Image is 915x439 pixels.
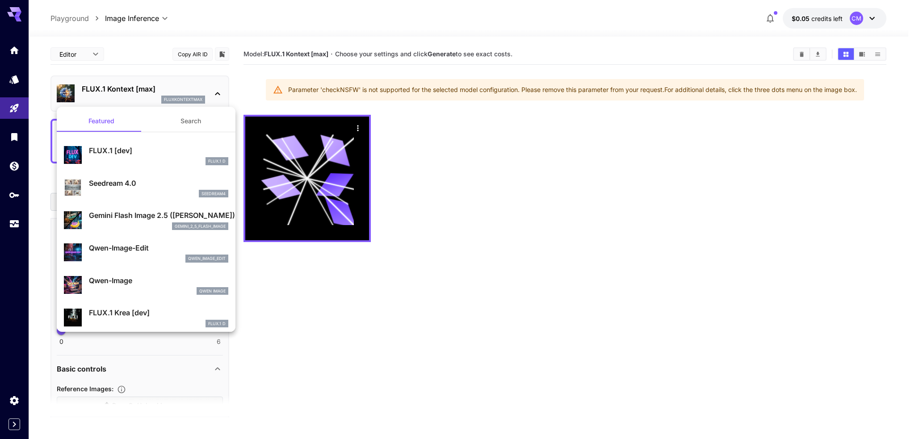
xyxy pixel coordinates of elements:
p: Qwen-Image [89,275,228,286]
div: FLUX.1 Krea [dev]FLUX.1 D [64,304,228,331]
p: gemini_2_5_flash_image [175,223,226,230]
button: Featured [57,110,146,132]
p: qwen_image_edit [188,255,226,262]
button: Search [146,110,235,132]
p: FLUX.1 [dev] [89,145,228,156]
p: Qwen Image [199,288,226,294]
div: Qwen-ImageQwen Image [64,272,228,299]
p: FLUX.1 D [208,158,226,164]
p: FLUX.1 Krea [dev] [89,307,228,318]
p: Gemini Flash Image 2.5 ([PERSON_NAME]) [89,210,228,221]
p: FLUX.1 D [208,321,226,327]
p: Seedream 4.0 [89,178,228,188]
div: FLUX.1 [dev]FLUX.1 D [64,142,228,169]
p: seedream4 [201,191,226,197]
div: Gemini Flash Image 2.5 ([PERSON_NAME])gemini_2_5_flash_image [64,206,228,234]
div: Qwen-Image-Editqwen_image_edit [64,239,228,266]
div: Seedream 4.0seedream4 [64,174,228,201]
p: Qwen-Image-Edit [89,242,228,253]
